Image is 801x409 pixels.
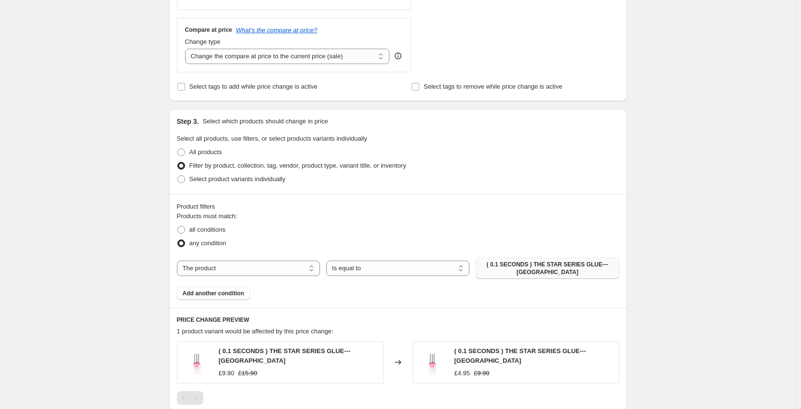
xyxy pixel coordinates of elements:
[236,26,318,34] button: What's the compare at price?
[476,258,619,279] button: ( 0.1 SECONDS ) THE STAR SERIES GLUE---UK
[183,290,244,297] span: Add another condition
[454,347,587,364] span: ( 0.1 SECONDS ) THE STAR SERIES GLUE---[GEOGRAPHIC_DATA]
[189,226,226,233] span: all conditions
[185,26,232,34] h3: Compare at price
[424,83,562,90] span: Select tags to remove while price change is active
[393,51,403,61] div: help
[189,239,227,247] span: any condition
[177,135,367,142] span: Select all products, use filters, or select products variants individually
[177,287,250,300] button: Add another condition
[189,162,406,169] span: Filter by product, collection, tag, vendor, product type, variant title, or inventory
[481,261,613,276] span: ( 0.1 SECONDS ) THE STAR SERIES GLUE---[GEOGRAPHIC_DATA]
[177,316,619,324] h6: PRICE CHANGE PREVIEW
[219,347,351,364] span: ( 0.1 SECONDS ) THE STAR SERIES GLUE---[GEOGRAPHIC_DATA]
[189,148,222,156] span: All products
[474,369,490,377] span: £9.90
[418,348,447,377] img: THE-STAR-SERIES-GLUE-_-0.1-SECOND-_-seerbeauty-190965389_80x.jpg
[189,83,318,90] span: Select tags to add while price change is active
[219,369,235,377] span: £9.90
[177,117,199,126] h2: Step 3.
[185,38,221,45] span: Change type
[177,202,619,211] div: Product filters
[189,175,285,183] span: Select product variants individually
[238,369,257,377] span: £15.90
[202,117,328,126] p: Select which products should change in price
[177,328,334,335] span: 1 product variant would be affected by this price change:
[454,369,470,377] span: £4.95
[182,348,211,377] img: THE-STAR-SERIES-GLUE-_-0.1-SECOND-_-seerbeauty-190965389_80x.jpg
[177,212,238,220] span: Products must match:
[177,391,203,405] nav: Pagination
